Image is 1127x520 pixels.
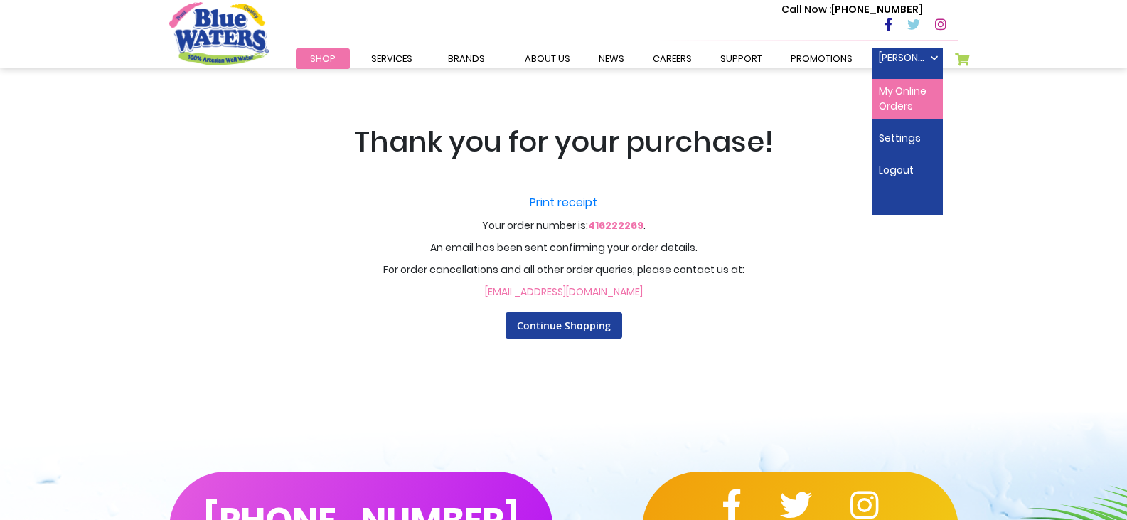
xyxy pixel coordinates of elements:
[588,218,643,233] a: 416222269
[123,194,1005,211] a: Print receipt
[123,187,1005,233] p: Your order number is: .
[776,48,867,69] a: Promotions
[584,48,639,69] a: News
[448,52,485,65] span: Brands
[511,48,584,69] a: about us
[354,122,774,161] span: Thank you for your purchase!
[123,240,1005,255] p: An email has been sent confirming your order details.
[371,52,412,65] span: Services
[310,52,336,65] span: Shop
[872,158,943,183] a: Logout
[872,126,943,151] a: Settings
[639,48,706,69] a: careers
[123,262,1005,277] p: For order cancellations and all other order queries, please contact us at:
[485,285,643,299] a: [EMAIL_ADDRESS][DOMAIN_NAME]
[872,79,943,119] a: My Online Orders
[781,2,923,17] p: [PHONE_NUMBER]
[781,2,831,16] span: Call Now :
[506,312,622,339] a: Continue Shopping
[872,48,943,69] a: [PERSON_NAME]
[706,48,776,69] a: support
[517,319,611,332] span: Continue Shopping
[169,2,269,65] a: store logo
